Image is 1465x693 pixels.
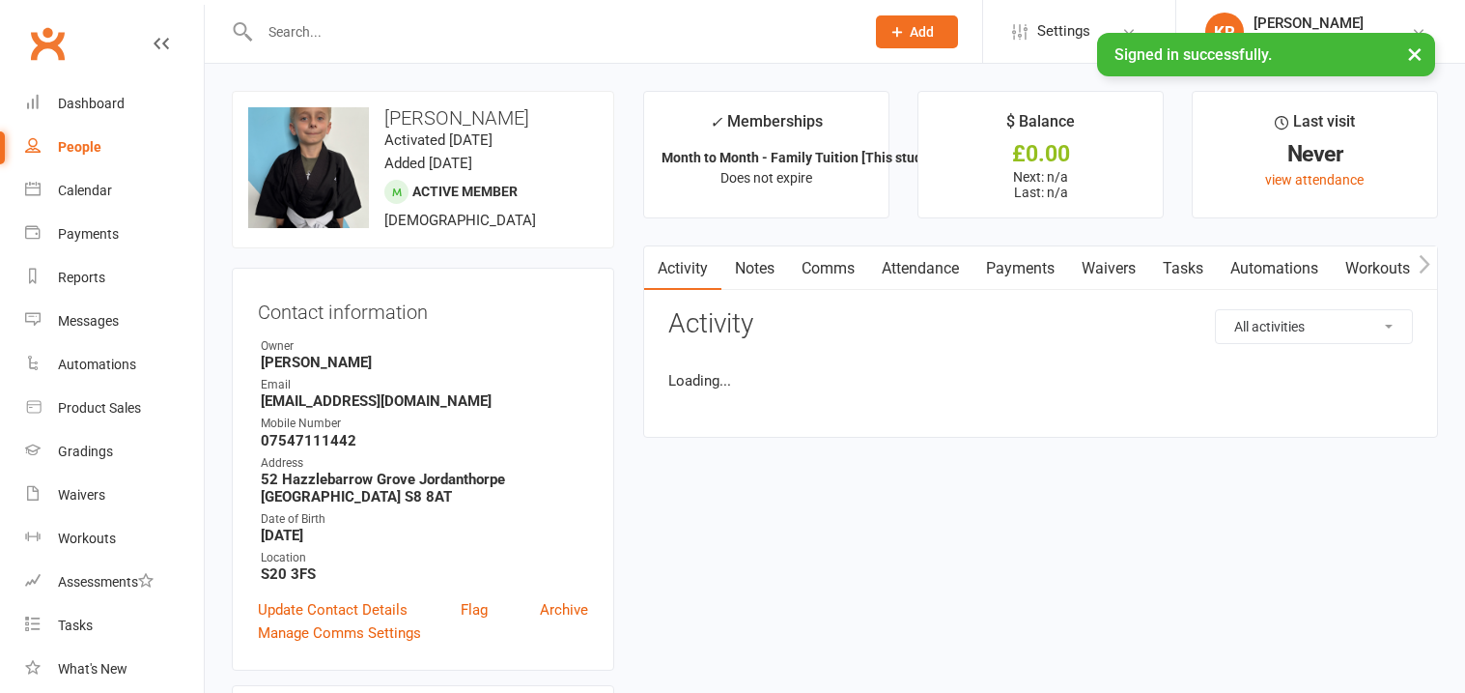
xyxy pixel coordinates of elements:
a: Calendar [25,169,204,213]
a: Payments [25,213,204,256]
h3: Activity [668,309,1413,339]
h3: [PERSON_NAME] [248,107,598,129]
span: Active member [412,184,518,199]
a: Assessments [25,561,204,604]
div: Date of Birth [261,510,588,529]
a: Waivers [1068,246,1149,291]
div: Automations [58,357,136,372]
strong: [DATE] [261,527,588,544]
div: Memberships [710,109,823,145]
a: Dashboard [25,82,204,126]
a: Waivers [25,474,204,517]
strong: [EMAIL_ADDRESS][DOMAIN_NAME] [261,392,588,410]
time: Added [DATE] [384,155,472,172]
div: Assessments [58,574,154,590]
a: Notes [721,246,788,291]
p: Next: n/a Last: n/a [936,169,1145,200]
a: Automations [25,343,204,387]
button: × [1397,33,1432,74]
div: What's New [58,661,127,677]
a: Attendance [868,246,972,291]
input: Search... [254,18,851,45]
a: Clubworx [23,19,71,68]
a: Activity [644,246,721,291]
div: Last visit [1275,109,1355,144]
a: Tasks [1149,246,1217,291]
strong: 07547111442 [261,432,588,449]
div: Owner [261,337,588,356]
div: Waivers [58,487,105,503]
span: Settings [1037,10,1090,53]
h3: Contact information [258,294,588,323]
div: Messages [58,313,119,329]
strong: Month to Month - Family Tuition [This stud... [662,150,934,165]
div: Never [1210,144,1420,164]
a: Payments [972,246,1068,291]
div: Location [261,549,588,567]
strong: S20 3FS [261,565,588,583]
div: Workouts [58,531,116,546]
strong: [PERSON_NAME] [261,354,588,371]
i: ✓ [710,113,722,131]
span: Signed in successfully. [1114,45,1272,64]
div: [PERSON_NAME] [1254,14,1364,32]
a: Archive [540,598,588,621]
div: Calendar [58,183,112,198]
div: KR [1205,13,1244,51]
span: Does not expire [720,170,812,186]
a: view attendance [1265,172,1364,188]
button: Add [876,15,958,48]
div: Product Sales [58,400,141,416]
div: $ Balance [1006,109,1075,144]
span: [DEMOGRAPHIC_DATA] [384,212,536,229]
div: Tasks [58,618,93,633]
div: Mobile Number [261,415,588,433]
a: Manage Comms Settings [258,621,421,645]
div: Excel Martial Arts [1254,32,1364,49]
div: Gradings [58,444,113,459]
div: £0.00 [936,144,1145,164]
div: People [58,139,101,155]
a: Product Sales [25,387,204,430]
a: Tasks [25,604,204,648]
a: People [25,126,204,169]
div: Payments [58,226,119,242]
strong: 52 Hazzlebarrow Grove Jordanthorpe [GEOGRAPHIC_DATA] S8 8AT [261,471,588,505]
a: Reports [25,256,204,300]
img: image1753203643.png [248,107,369,228]
a: Comms [788,246,868,291]
span: Add [910,24,934,40]
a: Messages [25,300,204,343]
a: Workouts [25,517,204,561]
a: Flag [461,598,488,621]
a: Automations [1217,246,1332,291]
a: Update Contact Details [258,598,408,621]
a: Workouts [1332,246,1423,291]
li: Loading... [668,369,1413,392]
div: Email [261,376,588,394]
time: Activated [DATE] [384,131,493,149]
a: What's New [25,648,204,691]
div: Reports [58,270,105,285]
div: Dashboard [58,96,125,111]
a: Gradings [25,430,204,474]
div: Address [261,454,588,473]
